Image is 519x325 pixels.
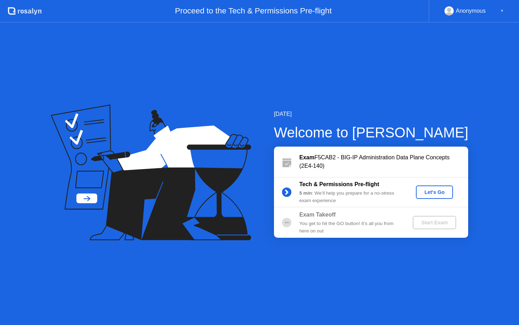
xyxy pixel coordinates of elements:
[500,6,504,16] div: ▼
[416,185,453,199] button: Let's Go
[299,220,401,235] div: You get to hit the GO button! It’s all you from here on out
[299,212,336,218] b: Exam Takeoff
[416,220,453,225] div: Start Exam
[299,190,401,204] div: : We’ll help you prepare for a no-stress exam experience
[413,216,456,229] button: Start Exam
[299,153,468,170] div: F5CAB2 - BIG-IP Administration Data Plane Concepts (2E4-140)
[299,154,315,160] b: Exam
[299,181,379,187] b: Tech & Permissions Pre-flight
[456,6,486,16] div: Anonymous
[274,110,469,118] div: [DATE]
[274,122,469,143] div: Welcome to [PERSON_NAME]
[419,189,450,195] div: Let's Go
[299,190,312,196] b: 5 min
